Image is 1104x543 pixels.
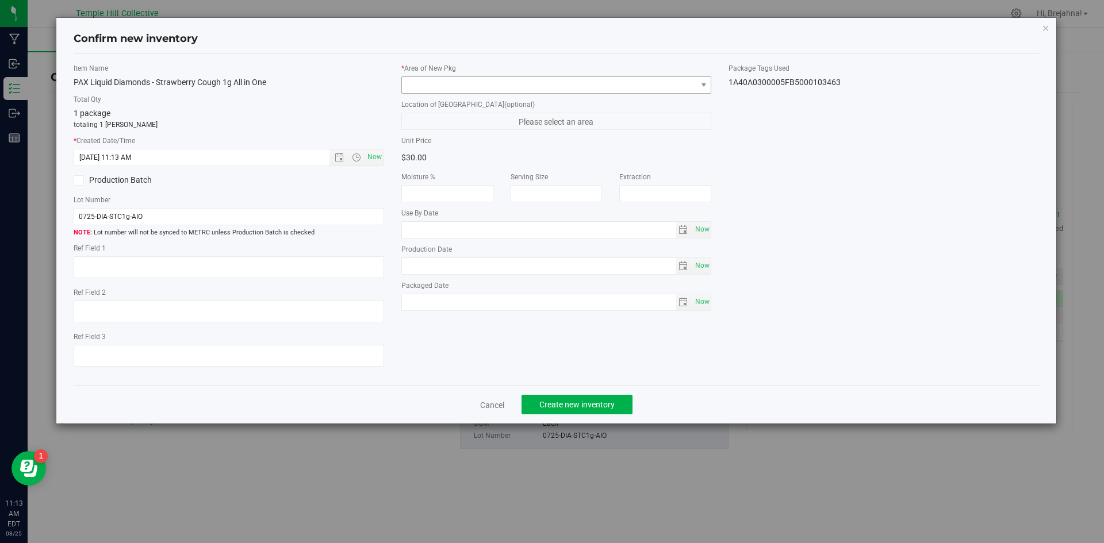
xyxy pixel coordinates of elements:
span: Open the date view [329,153,349,162]
label: Created Date/Time [74,136,384,146]
span: select [692,222,711,238]
p: totaling 1 [PERSON_NAME] [74,120,384,130]
span: Lot number will not be synced to METRC unless Production Batch is checked [74,228,384,238]
label: Package Tags Used [729,63,1039,74]
label: Item Name [74,63,384,74]
div: PAX Liquid Diamonds - Strawberry Cough 1g All in One [74,76,384,88]
span: 1 package [74,109,110,118]
label: Location of [GEOGRAPHIC_DATA] [401,99,712,110]
iframe: Resource center [11,451,46,486]
span: (optional) [504,101,535,109]
label: Extraction [619,172,711,182]
div: 1A40A0300005FB5000103463 [729,76,1039,88]
span: Set Current date [692,257,712,274]
label: Lot Number [74,195,384,205]
h4: Confirm new inventory [74,32,198,47]
label: Area of New Pkg [401,63,712,74]
label: Total Qty [74,94,384,105]
label: Use By Date [401,208,712,218]
button: Create new inventory [522,395,632,414]
iframe: Resource center unread badge [34,449,48,463]
span: select [676,258,692,274]
div: $30.00 [401,149,548,166]
label: Packaged Date [401,280,712,291]
span: Please select an area [401,113,712,130]
label: Moisture % [401,172,493,182]
label: Ref Field 3 [74,332,384,342]
label: Ref Field 2 [74,287,384,298]
span: Open the time view [346,153,366,162]
span: select [676,294,692,310]
span: select [692,294,711,310]
span: Create new inventory [539,400,615,409]
label: Production Date [401,244,712,255]
span: Set Current date [365,149,384,165]
span: Set Current date [692,294,712,310]
span: Set Current date [692,221,712,238]
label: Unit Price [401,136,548,146]
a: Cancel [480,399,504,411]
span: select [676,222,692,238]
label: Production Batch [74,174,220,186]
span: select [692,258,711,274]
label: Serving Size [511,172,603,182]
label: Ref Field 1 [74,243,384,253]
